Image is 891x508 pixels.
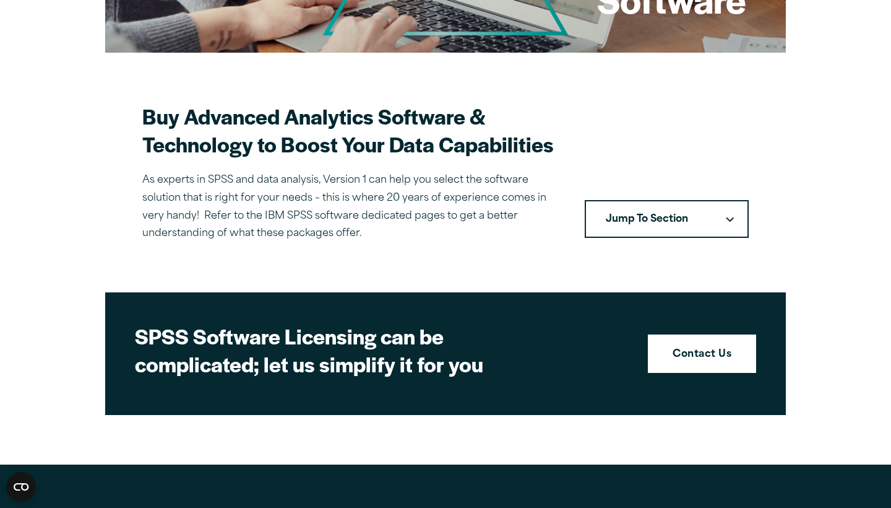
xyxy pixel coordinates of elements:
a: Contact Us [648,335,756,373]
h2: Buy Advanced Analytics Software & Technology to Boost Your Data Capabilities [142,102,555,158]
svg: Downward pointing chevron [726,217,734,222]
strong: Contact Us [673,347,731,363]
p: As experts in SPSS and data analysis, Version 1 can help you select the software solution that is... [142,172,555,243]
button: Open CMP widget [6,472,36,502]
button: Jump To SectionDownward pointing chevron [585,200,749,239]
nav: Table of Contents [585,200,749,239]
h2: SPSS Software Licensing can be complicated; let us simplify it for you [135,322,568,378]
